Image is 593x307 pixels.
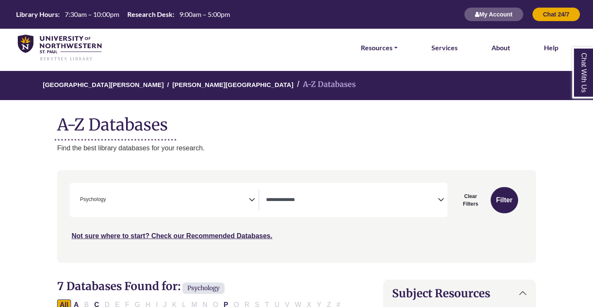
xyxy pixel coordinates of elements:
[13,10,233,19] a: Hours Today
[431,42,458,53] a: Services
[182,283,225,294] span: Psychology
[464,11,524,18] a: My Account
[65,10,119,18] span: 7:30am – 10:00pm
[173,80,294,88] a: [PERSON_NAME][GEOGRAPHIC_DATA]
[57,143,536,154] p: Find the best library databases for your research.
[361,42,398,53] a: Resources
[13,10,233,18] table: Hours Today
[179,10,230,18] span: 9:00am – 5:00pm
[108,197,112,204] textarea: Search
[491,42,510,53] a: About
[13,10,60,19] th: Library Hours:
[124,10,175,19] th: Research Desk:
[266,197,438,204] textarea: Search
[544,42,558,53] a: Help
[77,196,106,204] li: Psychology
[532,11,580,18] a: Chat 24/7
[532,7,580,22] button: Chat 24/7
[43,80,164,88] a: [GEOGRAPHIC_DATA][PERSON_NAME]
[18,35,102,61] img: library_home
[57,279,181,293] span: 7 Databases Found for:
[294,79,356,91] li: A-Z Databases
[57,71,536,100] nav: breadcrumb
[57,170,536,262] nav: Search filters
[384,280,535,307] button: Subject Resources
[71,232,272,239] a: Not sure where to start? Check our Recommended Databases.
[464,7,524,22] button: My Account
[453,187,489,213] button: Clear Filters
[491,187,518,213] button: Submit for Search Results
[80,196,106,204] span: Psychology
[57,109,536,134] h1: A-Z Databases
